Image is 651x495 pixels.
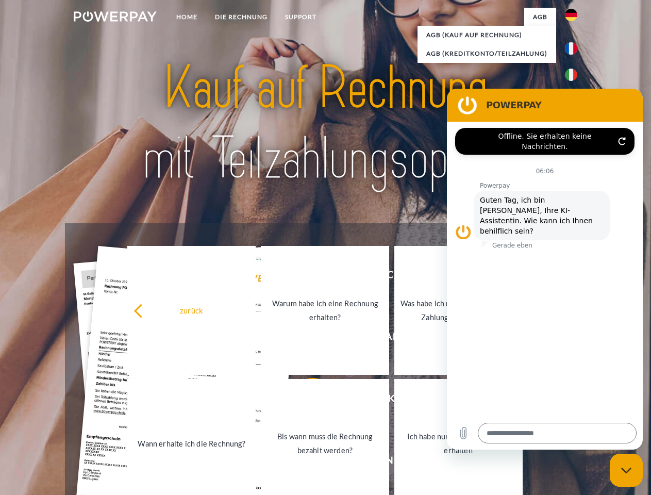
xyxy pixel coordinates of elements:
[610,454,643,487] iframe: Schaltfläche zum Öffnen des Messaging-Fensters; Konversation läuft
[565,42,577,55] img: fr
[133,303,249,317] div: zurück
[168,8,206,26] a: Home
[418,44,556,63] a: AGB (Kreditkonto/Teilzahlung)
[276,8,325,26] a: SUPPORT
[400,296,516,324] div: Was habe ich noch offen, ist meine Zahlung eingegangen?
[565,69,577,81] img: it
[206,8,276,26] a: DIE RECHNUNG
[133,436,249,450] div: Wann erhalte ich die Rechnung?
[98,49,553,197] img: title-powerpay_de.svg
[400,430,516,457] div: Ich habe nur eine Teillieferung erhalten
[524,8,556,26] a: agb
[267,296,383,324] div: Warum habe ich eine Rechnung erhalten?
[418,26,556,44] a: AGB (Kauf auf Rechnung)
[447,89,643,450] iframe: Messaging-Fenster
[74,11,157,22] img: logo-powerpay-white.svg
[394,246,523,375] a: Was habe ich noch offen, ist meine Zahlung eingegangen?
[267,430,383,457] div: Bis wann muss die Rechnung bezahlt werden?
[565,9,577,21] img: de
